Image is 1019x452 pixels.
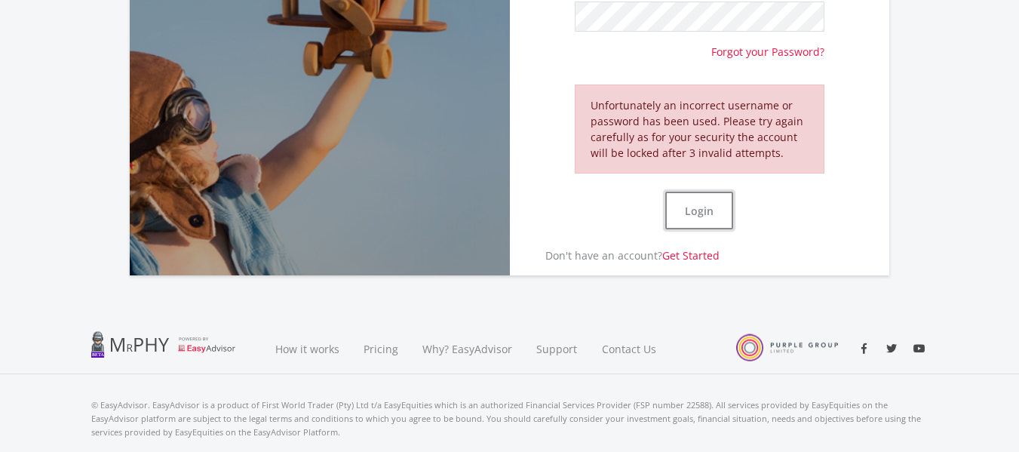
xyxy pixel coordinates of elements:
[410,324,524,374] a: Why? EasyAdvisor
[351,324,410,374] a: Pricing
[711,32,824,60] a: Forgot your Password?
[665,192,733,229] button: Login
[524,324,590,374] a: Support
[662,248,720,263] a: Get Started
[575,85,825,174] div: Unfortunately an incorrect username or password has been used. Please try again carefully as for ...
[590,324,670,374] a: Contact Us
[91,398,928,439] p: © EasyAdvisor. EasyAdvisor is a product of First World Trader (Pty) Ltd t/a EasyEquities which is...
[510,248,720,263] p: Don't have an account?
[263,324,351,374] a: How it works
